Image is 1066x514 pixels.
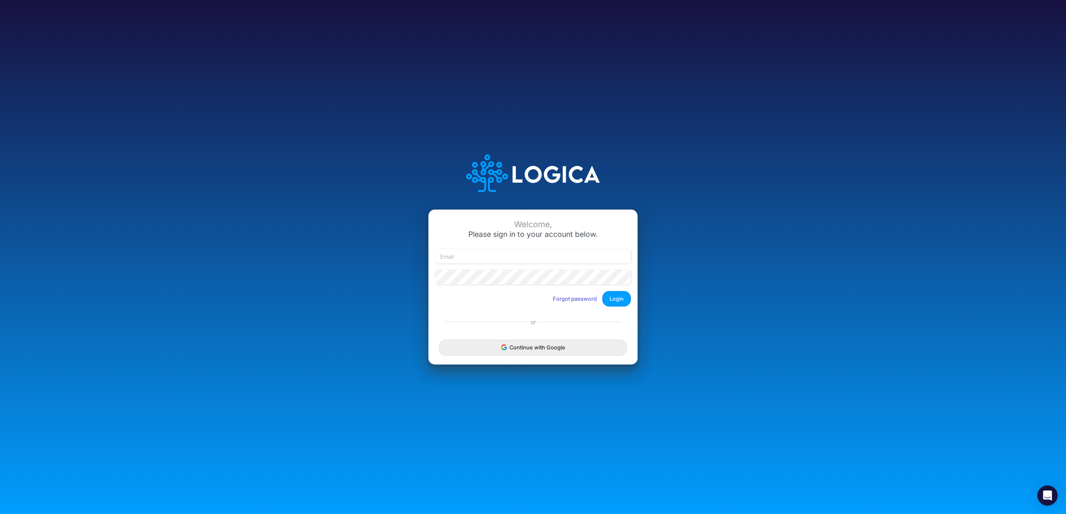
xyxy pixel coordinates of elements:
span: Please sign in to your account below. [468,230,598,239]
button: Forgot password [547,292,602,306]
div: Welcome, [435,220,631,229]
input: Email [435,249,631,264]
button: Login [602,291,631,307]
button: Continue with Google [439,340,627,355]
div: Open Intercom Messenger [1037,485,1058,506]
